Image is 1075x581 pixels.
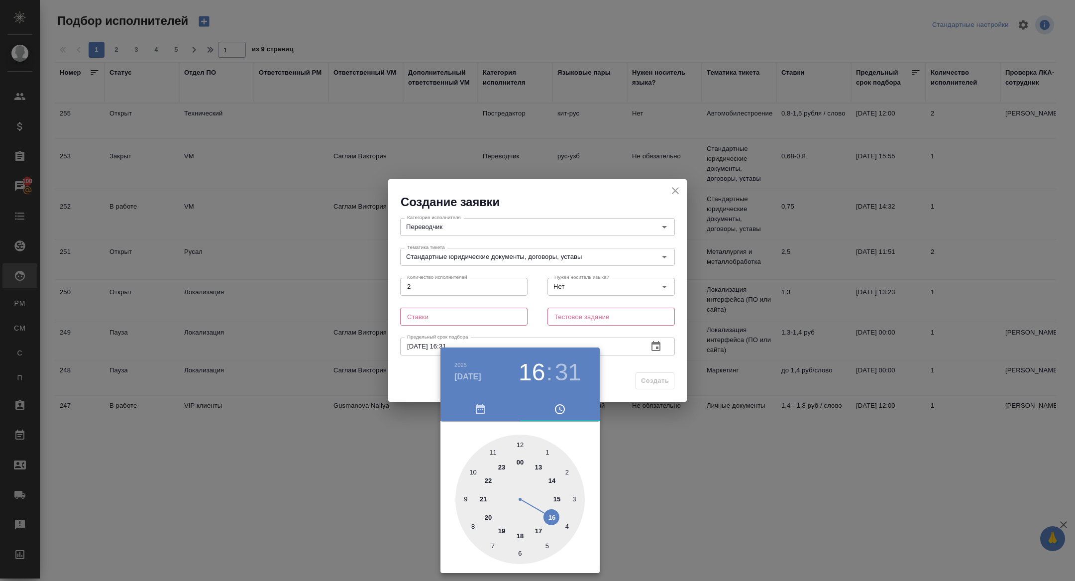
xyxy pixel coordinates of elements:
button: 31 [555,358,581,386]
h3: : [546,358,552,386]
button: 16 [519,358,545,386]
button: 2025 [454,362,467,368]
button: [DATE] [454,371,481,383]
